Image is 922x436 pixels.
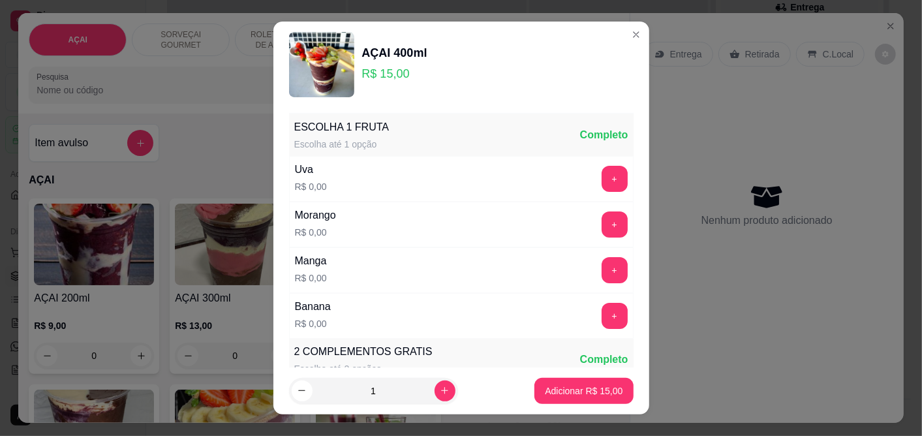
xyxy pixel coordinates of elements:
div: Banana [295,299,331,315]
p: R$ 0,00 [295,180,327,193]
div: Manga [295,253,327,269]
p: R$ 15,00 [362,65,427,83]
button: Close [626,24,647,45]
button: increase-product-quantity [435,381,455,401]
div: AÇAI 400ml [362,44,427,62]
div: Uva [295,162,327,178]
button: add [602,303,628,329]
div: Morango [295,208,336,223]
button: Adicionar R$ 15,00 [534,378,633,404]
div: 2 COMPLEMENTOS GRATIS [294,344,433,360]
button: add [602,166,628,192]
p: R$ 0,00 [295,226,336,239]
button: decrease-product-quantity [292,381,313,401]
button: add [602,257,628,283]
div: Completo [580,352,628,367]
div: Completo [580,127,628,143]
p: R$ 0,00 [295,317,331,330]
div: Escolha até 1 opção [294,138,390,151]
p: Adicionar R$ 15,00 [545,384,622,397]
img: product-image [289,32,354,97]
p: R$ 0,00 [295,272,327,285]
div: ESCOLHA 1 FRUTA [294,119,390,135]
button: add [602,211,628,238]
div: Escolha até 2 opções [294,362,433,375]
